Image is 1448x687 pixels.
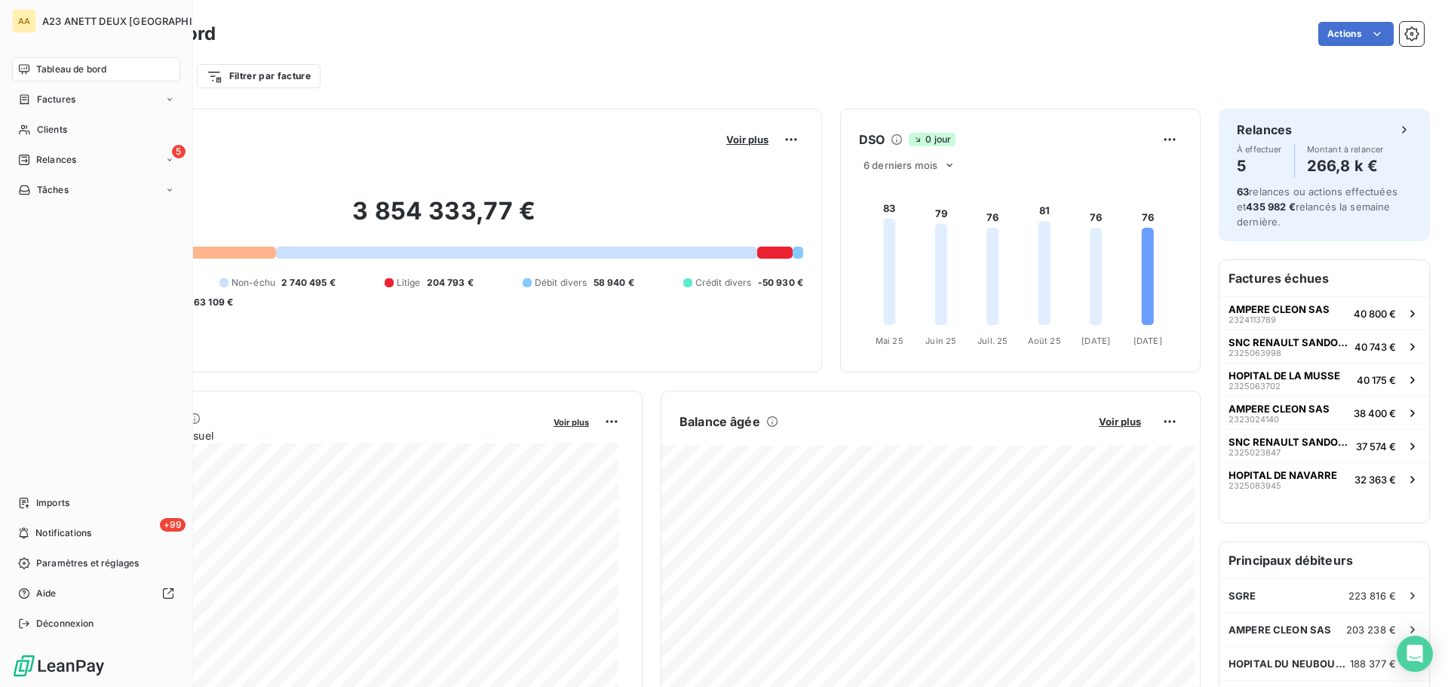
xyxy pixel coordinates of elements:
button: Actions [1318,22,1394,46]
span: Notifications [35,526,91,540]
span: Imports [36,496,69,510]
button: AMPERE CLEON SAS232302414038 400 € [1219,396,1429,429]
button: Voir plus [722,133,773,146]
span: 40 743 € [1354,341,1396,353]
span: Litige [397,276,421,290]
span: -50 930 € [758,276,803,290]
span: A23 ANETT DEUX [GEOGRAPHIC_DATA] [42,15,233,27]
span: 40 175 € [1357,374,1396,386]
h6: Relances [1237,121,1292,139]
span: -63 109 € [189,296,233,309]
button: SNC RENAULT SANDOUVILLE232502384737 574 € [1219,429,1429,462]
span: 223 816 € [1348,590,1396,602]
h6: Factures échues [1219,260,1429,296]
span: 2323024140 [1229,415,1279,424]
span: Débit divers [535,276,587,290]
span: Factures [37,93,75,106]
span: Montant à relancer [1307,145,1384,154]
span: Voir plus [726,133,768,146]
button: HOPITAL DE LA MUSSE232506370240 175 € [1219,363,1429,396]
h4: 266,8 k € [1307,154,1384,178]
span: 188 377 € [1350,658,1396,670]
span: Voir plus [554,417,589,428]
span: Paramètres et réglages [36,557,139,570]
span: AMPERE CLEON SAS [1229,403,1330,415]
span: Chiffre d'affaires mensuel [85,428,543,443]
tspan: [DATE] [1081,336,1110,346]
span: SGRE [1229,590,1256,602]
span: 0 jour [909,133,956,146]
div: Open Intercom Messenger [1397,636,1433,672]
span: Tâches [37,183,69,197]
tspan: Mai 25 [876,336,903,346]
span: 37 574 € [1356,440,1396,452]
span: AMPERE CLEON SAS [1229,624,1331,636]
span: Crédit divers [695,276,752,290]
tspan: Août 25 [1028,336,1061,346]
h4: 5 [1237,154,1282,178]
span: Aide [36,587,57,600]
span: Voir plus [1099,416,1141,428]
span: 2325063702 [1229,382,1281,391]
span: 40 800 € [1354,308,1396,320]
span: 32 363 € [1354,474,1396,486]
span: 6 derniers mois [864,159,937,171]
span: Non-échu [232,276,275,290]
button: Filtrer par facture [197,64,321,88]
span: 2325063998 [1229,348,1281,357]
button: SNC RENAULT SANDOUVILLE232506399840 743 € [1219,330,1429,363]
img: Logo LeanPay [12,654,106,678]
span: 38 400 € [1354,407,1396,419]
div: AA [12,9,36,33]
span: SNC RENAULT SANDOUVILLE [1229,436,1350,448]
span: Clients [37,123,67,136]
span: 5 [172,145,186,158]
span: relances ou actions effectuées et relancés la semaine dernière. [1237,186,1397,228]
span: Déconnexion [36,617,94,630]
h2: 3 854 333,77 € [85,196,803,241]
span: +99 [160,518,186,532]
button: Voir plus [1094,415,1146,428]
span: 58 940 € [594,276,634,290]
span: 204 793 € [427,276,474,290]
button: HOPITAL DE NAVARRE232508394532 363 € [1219,462,1429,495]
span: 203 238 € [1346,624,1396,636]
span: SNC RENAULT SANDOUVILLE [1229,336,1348,348]
span: AMPERE CLEON SAS [1229,303,1330,315]
tspan: [DATE] [1134,336,1162,346]
span: 2 740 495 € [281,276,336,290]
tspan: Juin 25 [925,336,956,346]
span: 2324113789 [1229,315,1276,324]
button: Voir plus [549,415,594,428]
span: 2325083945 [1229,481,1281,490]
span: 435 982 € [1246,201,1295,213]
h6: DSO [859,130,885,149]
span: Tableau de bord [36,63,106,76]
tspan: Juil. 25 [977,336,1008,346]
span: HOPITAL DU NEUBOURG [1229,658,1350,670]
span: 2325023847 [1229,448,1281,457]
button: AMPERE CLEON SAS232411378940 800 € [1219,296,1429,330]
span: Relances [36,153,76,167]
h6: Balance âgée [680,413,760,431]
span: 63 [1237,186,1249,198]
span: HOPITAL DE NAVARRE [1229,469,1337,481]
a: Aide [12,581,180,606]
h6: Principaux débiteurs [1219,542,1429,578]
span: À effectuer [1237,145,1282,154]
span: HOPITAL DE LA MUSSE [1229,370,1340,382]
